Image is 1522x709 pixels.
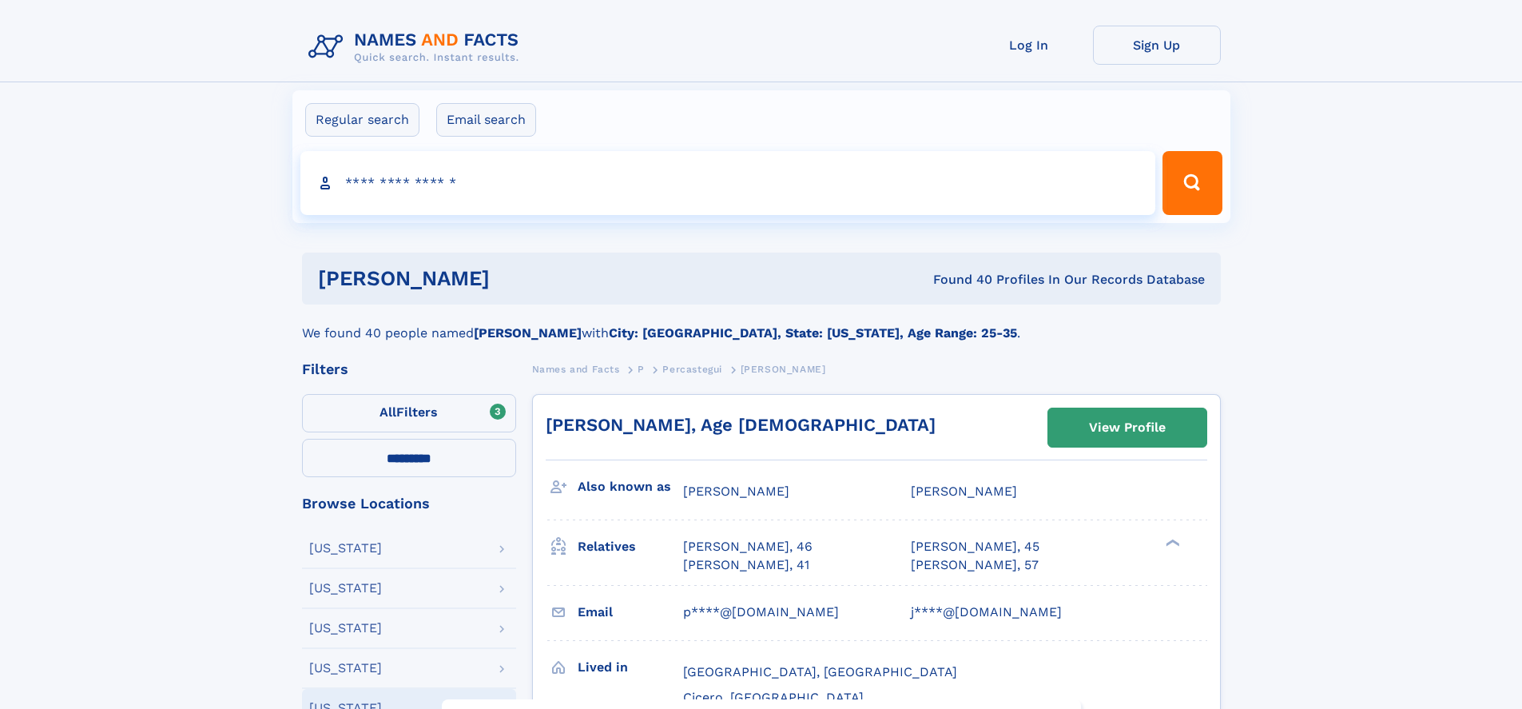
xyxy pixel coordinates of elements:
[474,325,582,341] b: [PERSON_NAME]
[305,103,419,137] label: Regular search
[1048,408,1206,447] a: View Profile
[380,404,396,420] span: All
[1093,26,1221,65] a: Sign Up
[1089,409,1166,446] div: View Profile
[609,325,1017,341] b: City: [GEOGRAPHIC_DATA], State: [US_STATE], Age Range: 25-35
[683,484,789,499] span: [PERSON_NAME]
[741,364,826,375] span: [PERSON_NAME]
[662,359,722,379] a: Percastegui
[546,415,936,435] a: [PERSON_NAME], Age [DEMOGRAPHIC_DATA]
[302,26,532,69] img: Logo Names and Facts
[318,269,712,289] h1: [PERSON_NAME]
[309,582,382,595] div: [US_STATE]
[578,473,683,500] h3: Also known as
[911,556,1039,574] a: [PERSON_NAME], 57
[662,364,722,375] span: Percastegui
[965,26,1093,65] a: Log In
[638,359,645,379] a: P
[302,305,1221,343] div: We found 40 people named with .
[578,533,683,560] h3: Relatives
[302,394,516,432] label: Filters
[911,484,1017,499] span: [PERSON_NAME]
[532,359,620,379] a: Names and Facts
[309,622,382,635] div: [US_STATE]
[578,599,683,626] h3: Email
[300,151,1156,215] input: search input
[1162,151,1222,215] button: Search Button
[302,362,516,376] div: Filters
[911,538,1039,556] a: [PERSON_NAME], 45
[711,271,1205,289] div: Found 40 Profiles In Our Records Database
[683,538,813,556] a: [PERSON_NAME], 46
[309,662,382,675] div: [US_STATE]
[302,496,516,511] div: Browse Locations
[1162,538,1181,548] div: ❯
[638,364,645,375] span: P
[683,556,809,574] a: [PERSON_NAME], 41
[436,103,536,137] label: Email search
[683,664,957,679] span: [GEOGRAPHIC_DATA], [GEOGRAPHIC_DATA]
[578,654,683,681] h3: Lived in
[683,690,864,705] span: Cicero, [GEOGRAPHIC_DATA]
[309,542,382,555] div: [US_STATE]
